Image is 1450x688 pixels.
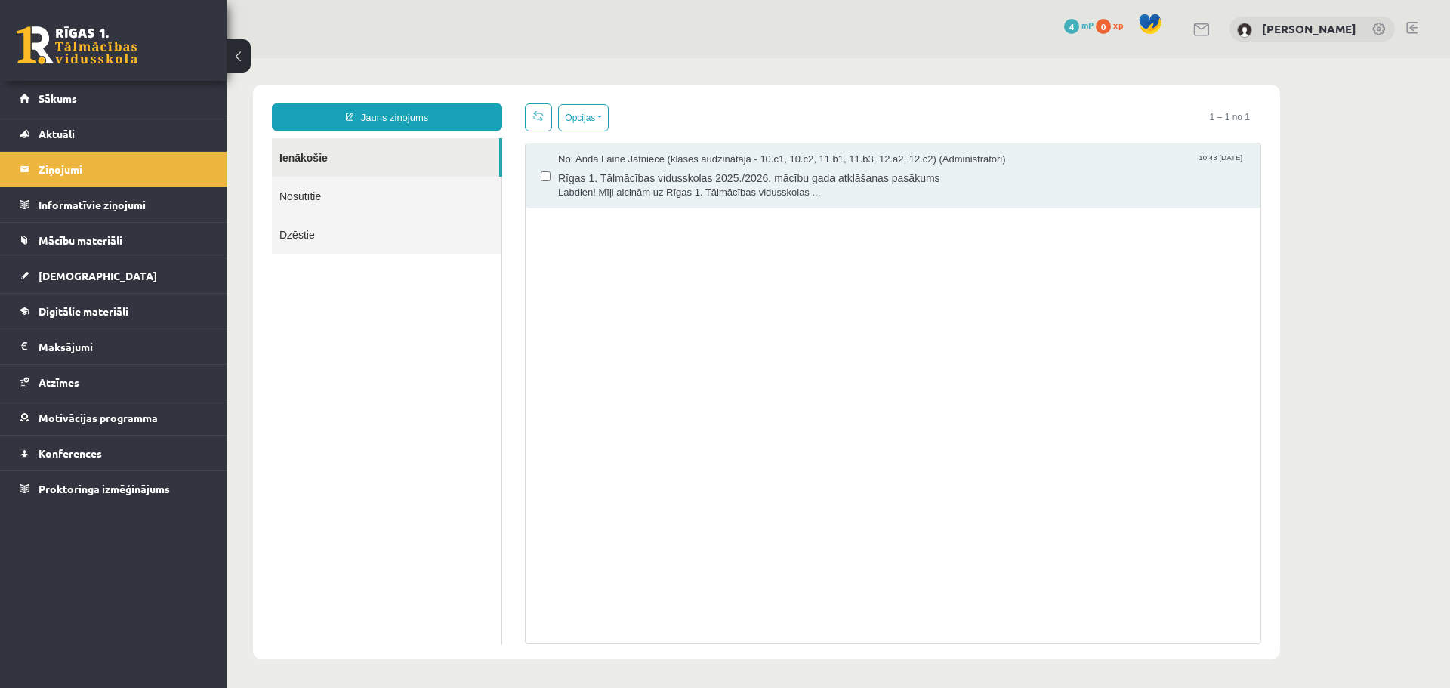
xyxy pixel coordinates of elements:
legend: Maksājumi [39,329,208,364]
a: Maksājumi [20,329,208,364]
span: 10:43 [DATE] [969,94,1019,106]
a: 4 mP [1064,19,1094,31]
span: Konferences [39,446,102,460]
a: Digitālie materiāli [20,294,208,329]
a: No: Anda Laine Jātniece (klases audzinātāja - 10.c1, 10.c2, 11.b1, 11.b3, 12.a2, 12.c2) (Administ... [332,94,1019,141]
a: Nosūtītie [45,119,275,157]
span: Sākums [39,91,77,105]
a: Motivācijas programma [20,400,208,435]
button: Opcijas [332,46,382,73]
span: Motivācijas programma [39,411,158,424]
a: 0 xp [1096,19,1131,31]
span: 0 [1096,19,1111,34]
span: Atzīmes [39,375,79,389]
a: Rīgas 1. Tālmācības vidusskola [17,26,137,64]
span: No: Anda Laine Jātniece (klases audzinātāja - 10.c1, 10.c2, 11.b1, 11.b3, 12.a2, 12.c2) (Administ... [332,94,779,109]
span: Mācību materiāli [39,233,122,247]
span: [DEMOGRAPHIC_DATA] [39,269,157,282]
span: Rīgas 1. Tālmācības vidusskolas 2025./2026. mācību gada atklāšanas pasākums [332,109,1019,128]
span: mP [1081,19,1094,31]
img: Alina Berjoza [1237,23,1252,38]
a: Proktoringa izmēģinājums [20,471,208,506]
a: Ziņojumi [20,152,208,187]
span: Proktoringa izmēģinājums [39,482,170,495]
span: Labdien! Mīļi aicinām uz Rīgas 1. Tālmācības vidusskolas ... [332,128,1019,142]
span: 4 [1064,19,1079,34]
a: Ienākošie [45,80,273,119]
a: Mācību materiāli [20,223,208,258]
a: [DEMOGRAPHIC_DATA] [20,258,208,293]
a: [PERSON_NAME] [1262,21,1356,36]
legend: Informatīvie ziņojumi [39,187,208,222]
span: Digitālie materiāli [39,304,128,318]
legend: Ziņojumi [39,152,208,187]
span: Aktuāli [39,127,75,140]
a: Sākums [20,81,208,116]
a: Atzīmes [20,365,208,400]
a: Informatīvie ziņojumi [20,187,208,222]
a: Aktuāli [20,116,208,151]
a: Konferences [20,436,208,470]
span: xp [1113,19,1123,31]
span: 1 – 1 no 1 [972,45,1035,73]
a: Jauns ziņojums [45,45,276,73]
a: Dzēstie [45,157,275,196]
